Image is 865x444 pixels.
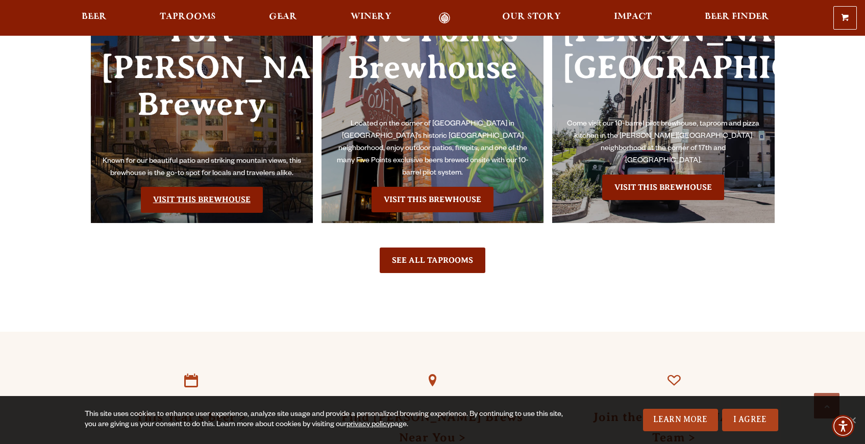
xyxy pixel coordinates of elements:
a: Visit the Sloan’s Lake Brewhouse [602,175,724,200]
a: See All Taprooms [380,248,485,273]
a: Scroll to top [814,393,839,418]
a: Learn More [643,409,718,431]
a: Beer Finder [698,12,776,24]
span: Our Story [502,13,561,21]
a: Gear [262,12,304,24]
span: Beer [82,13,107,21]
a: Beer [75,12,113,24]
a: Find Odell Brews Near You [409,357,456,404]
span: Gear [269,13,297,21]
a: I Agree [722,409,778,431]
a: Join the Odell Team [651,357,698,404]
p: Located on the corner of [GEOGRAPHIC_DATA] in [GEOGRAPHIC_DATA]’s historic [GEOGRAPHIC_DATA] neig... [332,118,534,180]
span: Beer Finder [705,13,769,21]
h3: Five Points Brewhouse [332,12,534,119]
a: Taprooms [153,12,223,24]
p: Come visit our 10-barrel pilot brewhouse, taproom and pizza kitchen in the [PERSON_NAME][GEOGRAPH... [562,118,764,167]
span: Taprooms [160,13,216,21]
a: privacy policy [347,421,390,429]
div: This site uses cookies to enhance user experience, analyze site usage and provide a personalized ... [85,410,573,430]
div: Accessibility Menu [832,415,854,437]
a: Odell Home [426,12,464,24]
a: Visit the Five Points Brewhouse [372,187,493,212]
a: Our Story [496,12,567,24]
p: Known for our beautiful patio and striking mountain views, this brewhouse is the go-to spot for l... [101,156,303,180]
h3: [PERSON_NAME][GEOGRAPHIC_DATA] [562,12,764,119]
a: Visit the Fort Collin's Brewery & Taproom [141,187,263,212]
a: This Year’s Beer [167,357,214,404]
span: Winery [351,13,391,21]
span: Impact [614,13,652,21]
a: Impact [607,12,658,24]
a: Winery [344,12,398,24]
h3: Fort [PERSON_NAME] Brewery [101,12,303,156]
